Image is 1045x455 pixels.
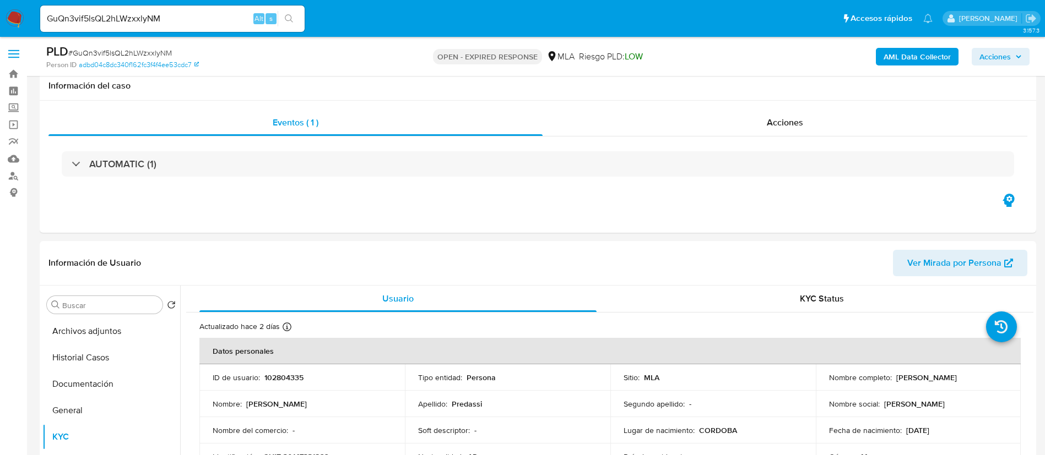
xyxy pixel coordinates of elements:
[624,399,685,409] p: Segundo apellido :
[418,425,470,435] p: Soft descriptor :
[89,158,156,170] h3: AUTOMATIC (1)
[42,424,180,450] button: KYC
[829,425,902,435] p: Fecha de nacimiento :
[433,49,542,64] p: OPEN - EXPIRED RESPONSE
[644,372,659,382] p: MLA
[42,397,180,424] button: General
[293,425,295,435] p: -
[382,292,414,305] span: Usuario
[474,425,477,435] p: -
[255,13,263,24] span: Alt
[893,250,1027,276] button: Ver Mirada por Persona
[68,47,172,58] span: # GuQn3vif5lsQL2hLWzxxlyNM
[699,425,737,435] p: CORDOBA
[213,425,288,435] p: Nombre del comercio :
[829,372,892,382] p: Nombre completo :
[42,318,180,344] button: Archivos adjuntos
[46,42,68,60] b: PLD
[923,14,933,23] a: Notificaciones
[42,344,180,371] button: Historial Casos
[48,80,1027,91] h1: Información del caso
[624,425,695,435] p: Lugar de nacimiento :
[896,372,957,382] p: [PERSON_NAME]
[546,51,575,63] div: MLA
[906,425,929,435] p: [DATE]
[213,372,260,382] p: ID de usuario :
[40,12,305,26] input: Buscar usuario o caso...
[851,13,912,24] span: Accesos rápidos
[979,48,1011,65] span: Acciones
[79,60,199,70] a: adbd04c8dc340f162fc3f4f4ee53cdc7
[625,50,643,63] span: LOW
[884,48,951,65] b: AML Data Collector
[213,399,242,409] p: Nombre :
[46,60,77,70] b: Person ID
[418,399,447,409] p: Apellido :
[199,338,1021,364] th: Datos personales
[62,300,158,310] input: Buscar
[876,48,959,65] button: AML Data Collector
[199,321,280,332] p: Actualizado hace 2 días
[884,399,945,409] p: [PERSON_NAME]
[246,399,307,409] p: [PERSON_NAME]
[269,13,273,24] span: s
[48,257,141,268] h1: Información de Usuario
[624,372,640,382] p: Sitio :
[264,372,304,382] p: 102804335
[972,48,1030,65] button: Acciones
[579,51,643,63] span: Riesgo PLD:
[418,372,462,382] p: Tipo entidad :
[800,292,844,305] span: KYC Status
[829,399,880,409] p: Nombre social :
[452,399,482,409] p: Predassi
[689,399,691,409] p: -
[51,300,60,309] button: Buscar
[167,300,176,313] button: Volver al orden por defecto
[278,11,300,26] button: search-icon
[467,372,496,382] p: Persona
[62,151,1014,177] div: AUTOMATIC (1)
[959,13,1021,24] p: micaela.pliatskas@mercadolibre.com
[767,116,803,129] span: Acciones
[907,250,1001,276] span: Ver Mirada por Persona
[273,116,318,129] span: Eventos ( 1 )
[1025,13,1037,24] a: Salir
[42,371,180,397] button: Documentación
